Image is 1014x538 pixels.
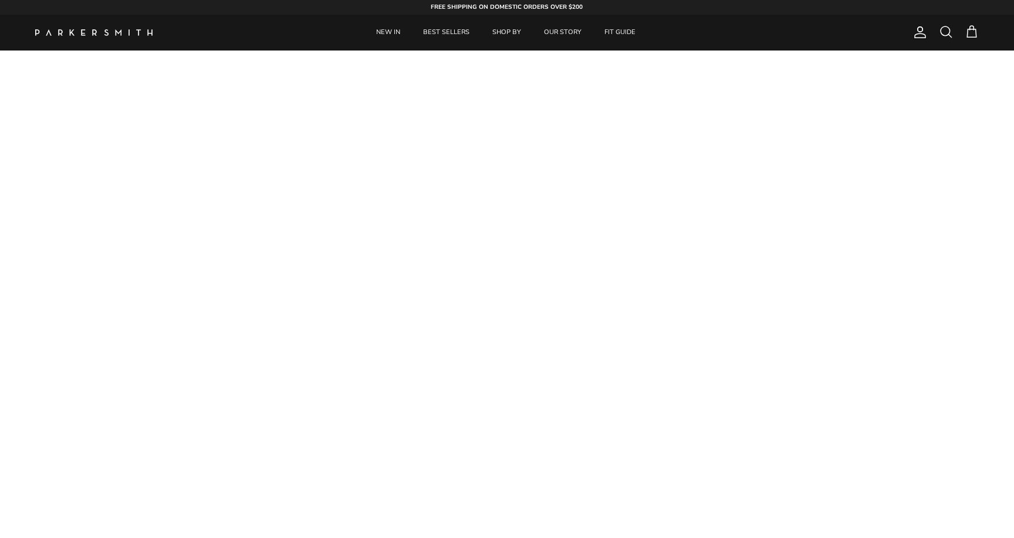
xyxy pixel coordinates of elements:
[482,15,532,51] a: SHOP BY
[594,15,646,51] a: FIT GUIDE
[533,15,592,51] a: OUR STORY
[366,15,411,51] a: NEW IN
[908,25,927,39] a: Account
[35,29,153,36] a: Parker Smith
[175,15,837,51] div: Primary
[431,3,583,11] strong: FREE SHIPPING ON DOMESTIC ORDERS OVER $200
[413,15,480,51] a: BEST SELLERS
